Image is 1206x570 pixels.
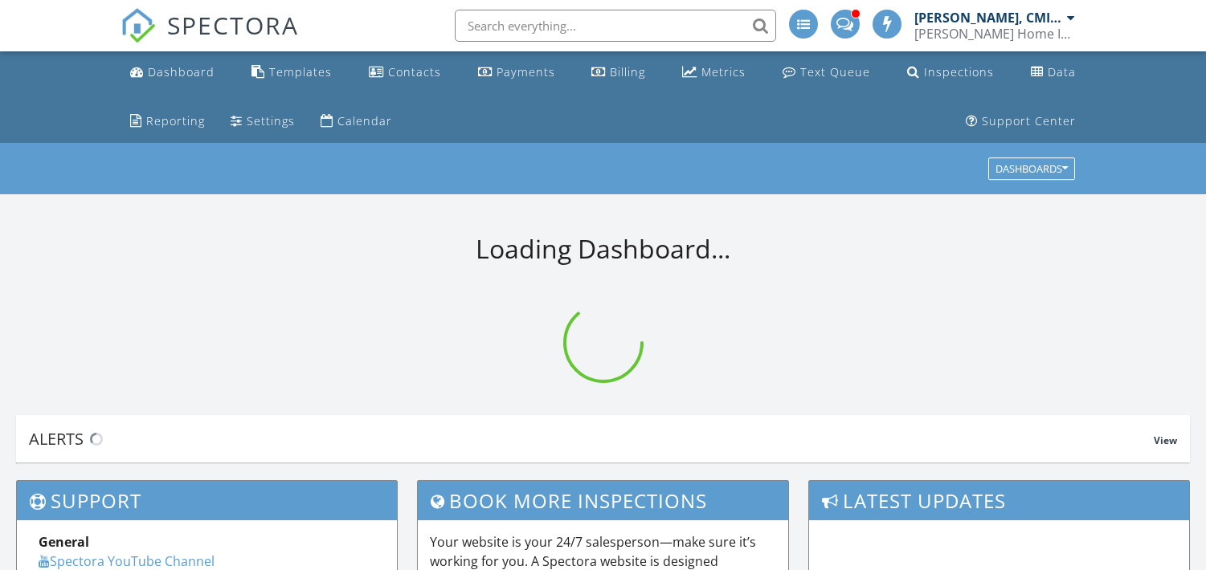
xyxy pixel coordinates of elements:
a: Support Center [959,107,1082,136]
div: Dashboards [995,164,1068,175]
div: Inspections [924,64,994,79]
input: Search everything... [455,10,776,42]
a: Payments [472,58,562,88]
a: SPECTORA [121,22,299,55]
strong: General [39,533,89,551]
span: SPECTORA [167,8,299,42]
div: Contacts [388,64,441,79]
a: Settings [224,107,301,136]
a: Calendar [314,107,399,136]
div: Payments [497,64,555,79]
h3: Support [17,481,397,520]
div: Metrics [701,64,746,79]
a: Metrics [676,58,752,88]
div: Dashboard [148,64,215,79]
a: Dashboard [124,58,221,88]
div: Calendar [337,113,392,128]
div: Billing [610,64,645,79]
a: Inspections [901,58,1000,88]
div: Data [1048,64,1076,79]
a: Contacts [362,58,448,88]
div: Text Queue [800,64,870,79]
div: Nickelsen Home Inspections, LLC [914,26,1075,42]
button: Dashboards [988,158,1075,181]
a: Data [1024,58,1082,88]
div: Alerts [29,428,1154,450]
a: Billing [585,58,652,88]
a: Reporting [124,107,211,136]
div: Support Center [982,113,1076,128]
h3: Book More Inspections [418,481,788,520]
div: Templates [269,64,332,79]
a: Text Queue [776,58,877,88]
span: View [1154,434,1177,447]
img: The Best Home Inspection Software - Spectora [121,8,156,43]
a: Templates [245,58,338,88]
div: [PERSON_NAME], CMI, ACI, CPI [914,10,1063,26]
div: Reporting [146,113,205,128]
h3: Latest Updates [809,481,1189,520]
a: Spectora YouTube Channel [39,552,215,570]
div: Settings [247,113,295,128]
